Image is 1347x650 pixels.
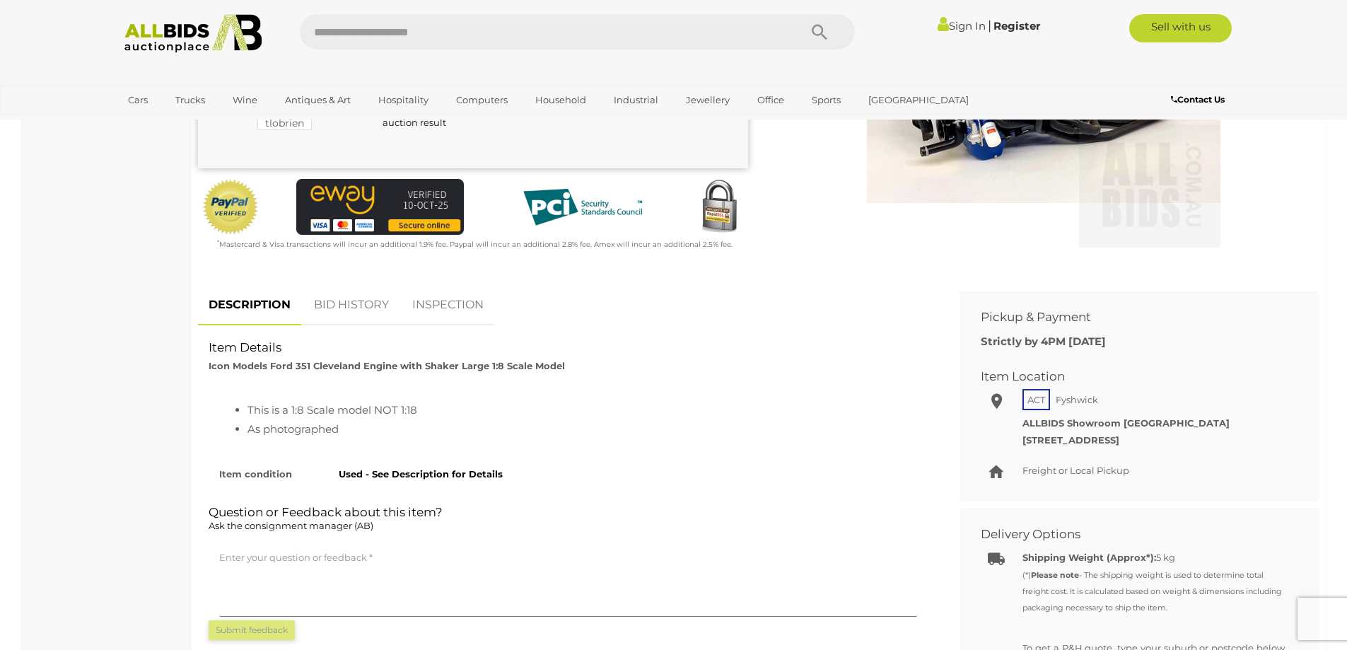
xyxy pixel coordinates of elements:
[981,311,1276,324] h2: Pickup & Payment
[748,88,793,112] a: Office
[209,506,928,535] h2: Question or Feedback about this item?
[1052,390,1102,409] span: Fyshwick
[1171,92,1228,108] a: Contact Us
[198,284,301,326] a: DESCRIPTION
[209,341,928,354] h2: Item Details
[859,88,978,112] a: [GEOGRAPHIC_DATA]
[605,88,667,112] a: Industrial
[784,14,855,50] button: Search
[369,88,438,112] a: Hospitality
[247,400,917,419] li: This is a 1:8 Scale model NOT 1:18
[803,88,850,112] a: Sports
[303,284,400,326] a: BID HISTORY
[1022,552,1156,563] strong: Shipping Weight (Approx*):
[202,179,260,236] img: Official PayPal Seal
[223,88,267,112] a: Wine
[219,468,292,480] strong: Item condition
[1171,94,1225,105] b: Contact Us
[677,88,739,112] a: Jewellery
[119,88,157,112] a: Cars
[981,370,1276,383] h2: Item Location
[402,284,494,326] a: INSPECTION
[217,240,733,249] small: Mastercard & Visa transactions will incur an additional 1.9% fee. Paypal will incur an additional...
[166,88,214,112] a: Trucks
[1022,570,1282,613] small: (*) - The shipping weight is used to determine total freight cost. It is calculated based on weig...
[339,468,503,480] strong: Used - See Description for Details
[117,14,270,53] img: Allbids.com.au
[209,360,565,371] strong: Icon Models Ford 351 Cleveland Engine with Shaker Large 1:8 Scale Model
[383,100,521,128] span: or to see the auction result
[512,179,653,236] img: PCI DSS compliant
[1022,434,1119,446] strong: [STREET_ADDRESS]
[1129,14,1232,42] a: Sell with us
[526,88,595,112] a: Household
[988,18,991,33] span: |
[993,19,1040,33] a: Register
[691,179,747,236] img: Secured by Rapid SSL
[1031,570,1079,580] strong: Please note
[938,19,986,33] a: Sign In
[257,116,312,130] mark: tlobrien
[1022,417,1230,429] strong: ALLBIDS Showroom [GEOGRAPHIC_DATA]
[1022,389,1050,410] span: ACT
[209,620,295,640] button: Submit feedback
[981,528,1276,541] h2: Delivery Options
[296,179,464,235] img: eWAY Payment Gateway
[247,419,917,439] li: As photographed
[1022,550,1287,616] div: 5 kg
[981,335,1106,348] b: Strictly by 4PM [DATE]
[276,88,360,112] a: Antiques & Art
[447,88,517,112] a: Computers
[209,520,373,531] span: Ask the consignment manager (AB)
[1022,465,1129,476] span: Freight or Local Pickup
